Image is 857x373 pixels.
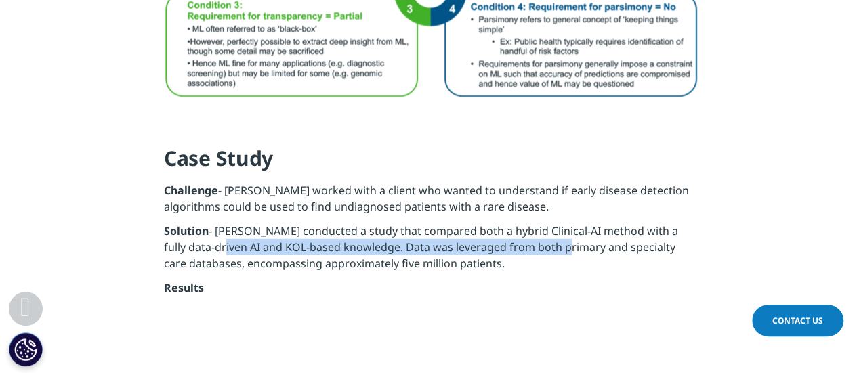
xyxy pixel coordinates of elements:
[164,223,209,238] strong: Solution
[164,280,204,295] strong: Results
[164,223,693,280] p: - [PERSON_NAME] conducted a study that compared both a hybrid Clinical-AI method with a fully dat...
[164,145,693,182] h4: Case Study
[164,183,218,198] strong: Challenge
[9,332,43,366] button: Cookies Settings
[164,182,693,223] p: - [PERSON_NAME] worked with a client who wanted to understand if early disease detection algorith...
[752,305,843,336] a: Contact Us
[772,315,823,326] span: Contact Us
